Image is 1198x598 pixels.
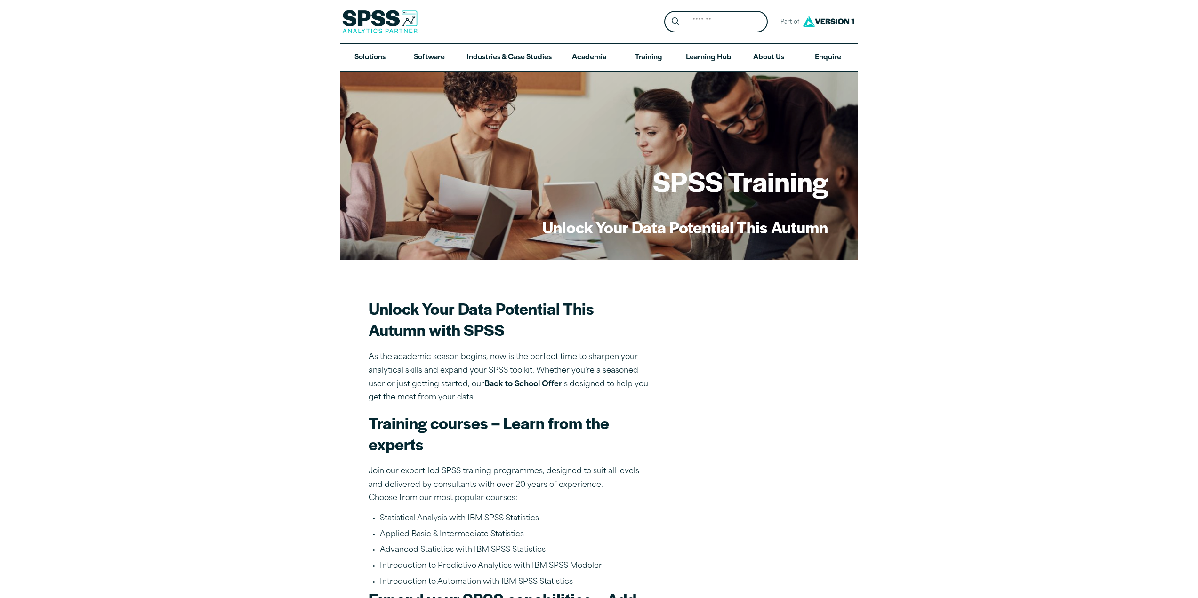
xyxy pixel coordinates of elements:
[667,13,684,31] button: Search magnifying glass icon
[798,44,858,72] a: Enquire
[380,544,651,557] li: Advanced Statistics with IBM SPSS Statistics
[369,298,651,340] h2: Unlock Your Data Potential This Autumn with SPSS
[400,44,459,72] a: Software
[380,513,651,525] li: Statistical Analysis with IBM SPSS Statistics
[739,44,798,72] a: About Us
[542,216,828,238] h2: Unlock Your Data Potential This Autumn
[340,44,400,72] a: Solutions
[678,44,739,72] a: Learning Hub
[342,10,418,33] img: SPSS Analytics Partner
[380,529,651,541] li: Applied Basic & Intermediate Statistics
[559,44,619,72] a: Academia
[619,44,678,72] a: Training
[775,16,800,29] span: Part of
[459,44,559,72] a: Industries & Case Studies
[800,13,857,30] img: Version1 Logo
[484,381,562,388] strong: Back to School Offer
[369,465,651,505] p: Join our expert-led SPSS training programmes, designed to suit all levels and delivered by consul...
[369,411,609,455] strong: Training courses – Learn from the experts
[664,11,768,33] form: Site Header Search Form
[380,576,651,589] li: Introduction to Automation with IBM SPSS Statistics
[380,560,651,573] li: Introduction to Predictive Analytics with IBM SPSS Modeler
[653,161,828,200] strong: SPSS Training
[369,351,651,405] p: As the academic season begins, now is the perfect time to sharpen your analytical skills and expa...
[340,44,858,72] nav: Desktop version of site main menu
[672,17,679,25] svg: Search magnifying glass icon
